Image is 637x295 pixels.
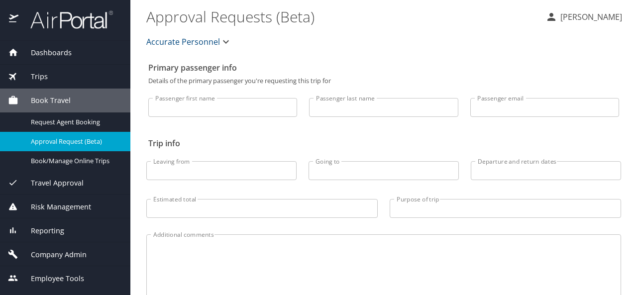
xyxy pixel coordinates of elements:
[146,35,220,49] span: Accurate Personnel
[31,156,118,166] span: Book/Manage Online Trips
[31,137,118,146] span: Approval Request (Beta)
[18,225,64,236] span: Reporting
[18,178,84,189] span: Travel Approval
[18,47,72,58] span: Dashboards
[18,273,84,284] span: Employee Tools
[557,11,622,23] p: [PERSON_NAME]
[31,117,118,127] span: Request Agent Booking
[541,8,626,26] button: [PERSON_NAME]
[142,32,236,52] button: Accurate Personnel
[18,71,48,82] span: Trips
[148,78,619,84] p: Details of the primary passenger you're requesting this trip for
[18,201,91,212] span: Risk Management
[148,135,619,151] h2: Trip info
[148,60,619,76] h2: Primary passenger info
[146,1,537,32] h1: Approval Requests (Beta)
[18,249,87,260] span: Company Admin
[18,95,71,106] span: Book Travel
[9,10,19,29] img: icon-airportal.png
[19,10,113,29] img: airportal-logo.png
